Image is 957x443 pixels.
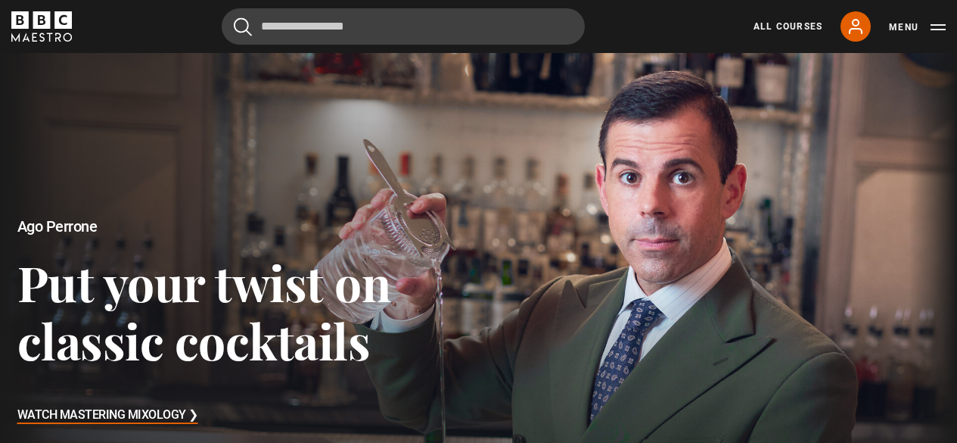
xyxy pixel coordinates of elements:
[222,8,585,45] input: Search
[17,218,479,236] h2: Ago Perrone
[17,404,198,427] h3: Watch Mastering Mixology ❯
[234,17,252,36] button: Submit the search query
[753,20,822,33] a: All Courses
[889,20,946,35] button: Toggle navigation
[17,253,479,370] h3: Put your twist on classic cocktails
[11,11,72,42] svg: BBC Maestro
